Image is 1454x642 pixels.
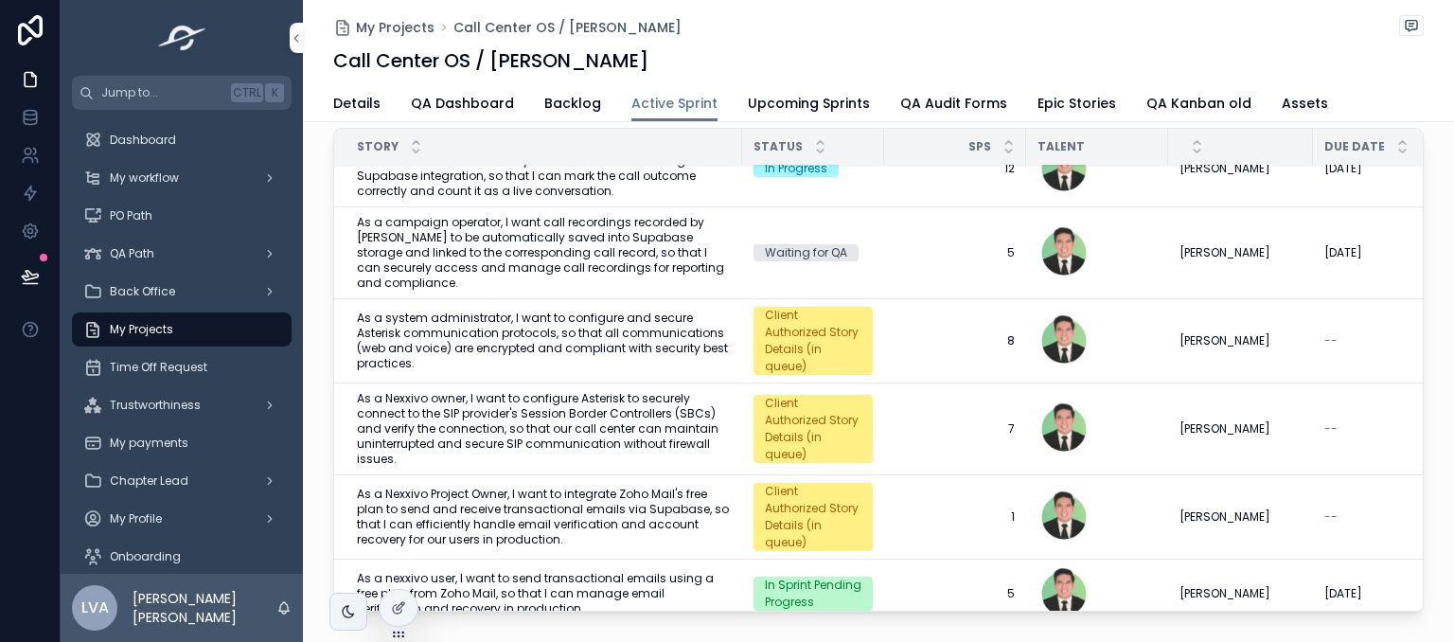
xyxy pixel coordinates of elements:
[1324,139,1385,154] span: Due Date
[1324,333,1338,348] span: --
[1282,94,1328,113] span: Assets
[61,110,303,574] div: scrollable content
[1324,509,1338,525] span: --
[968,139,991,154] span: SPs
[765,577,861,611] div: In Sprint Pending Progress
[231,83,263,102] span: Ctrl
[110,398,201,413] span: Trustworthiness
[895,245,1015,260] span: 5
[1179,161,1270,176] span: [PERSON_NAME]
[1037,94,1116,113] span: Epic Stories
[110,360,207,375] span: Time Off Request
[411,86,514,124] a: QA Dashboard
[1179,333,1270,348] span: [PERSON_NAME]
[1324,586,1362,601] span: [DATE]
[110,322,173,337] span: My Projects
[754,483,873,551] a: Client Authorized Story Details (in queue)
[110,511,162,526] span: My Profile
[1179,245,1270,260] span: [PERSON_NAME]
[110,170,179,186] span: My workflow
[1282,86,1328,124] a: Assets
[765,483,861,551] div: Client Authorized Story Details (in queue)
[411,94,514,113] span: QA Dashboard
[900,86,1007,124] a: QA Audit Forms
[357,391,731,467] a: As a Nexxivo owner, I want to configure Asterisk to securely connect to the SIP provider's Sessio...
[267,85,282,100] span: K
[72,388,292,422] a: Trustworthiness
[72,540,292,574] a: Onboarding
[357,571,731,616] span: As a nexxivo user, I want to send transactional emails using a free plan from Zoho Mail, so that ...
[1179,509,1270,525] span: [PERSON_NAME]
[133,589,276,627] p: [PERSON_NAME] [PERSON_NAME]
[1146,86,1251,124] a: QA Kanban old
[1324,421,1338,437] span: --
[1324,245,1444,260] a: [DATE]
[72,312,292,347] a: My Projects
[357,139,399,154] span: Story
[152,23,212,53] img: App logo
[356,18,434,37] span: My Projects
[765,244,847,261] div: Waiting for QA
[72,350,292,384] a: Time Off Request
[1324,161,1362,176] span: [DATE]
[1179,586,1270,601] span: [PERSON_NAME]
[895,161,1015,176] a: 12
[357,138,731,199] a: As a system administrator, I want the system to detect when an outbound call is answered by voice...
[765,307,861,375] div: Client Authorized Story Details (in queue)
[1179,421,1302,437] a: [PERSON_NAME]
[765,395,861,463] div: Client Authorized Story Details (in queue)
[895,333,1015,348] a: 8
[631,86,718,122] a: Active Sprint
[544,86,601,124] a: Backlog
[72,123,292,157] a: Dashboard
[754,395,873,463] a: Client Authorized Story Details (in queue)
[1037,86,1116,124] a: Epic Stories
[895,586,1015,601] a: 5
[453,18,682,37] a: Call Center OS / [PERSON_NAME]
[895,421,1015,437] a: 7
[72,426,292,460] a: My payments
[72,275,292,309] a: Back Office
[72,76,292,110] button: Jump to...CtrlK
[357,311,731,371] a: As a system administrator, I want to configure and secure Asterisk communication protocols, so th...
[357,215,731,291] span: As a campaign operator, I want call recordings recorded by [PERSON_NAME] to be automatically save...
[1324,161,1444,176] a: [DATE]
[1324,586,1444,601] a: [DATE]
[754,160,873,177] a: In Progress
[1179,245,1302,260] a: [PERSON_NAME]
[333,47,648,74] h1: Call Center OS / [PERSON_NAME]
[1324,509,1444,525] a: --
[1324,333,1444,348] a: --
[110,436,188,451] span: My payments
[110,284,175,299] span: Back Office
[333,86,381,124] a: Details
[754,244,873,261] a: Waiting for QA
[72,161,292,195] a: My workflow
[754,577,873,611] a: In Sprint Pending Progress
[895,509,1015,525] a: 1
[631,94,718,113] span: Active Sprint
[748,94,870,113] span: Upcoming Sprints
[72,502,292,536] a: My Profile
[81,597,109,619] span: LVA
[1324,421,1444,437] a: --
[357,487,731,547] a: As a Nexxivo Project Owner, I want to integrate Zoho Mail's free plan to send and receive transac...
[748,86,870,124] a: Upcoming Sprints
[110,549,181,564] span: Onboarding
[1324,245,1362,260] span: [DATE]
[333,18,434,37] a: My Projects
[72,199,292,233] a: PO Path
[333,94,381,113] span: Details
[1179,509,1302,525] a: [PERSON_NAME]
[72,464,292,498] a: Chapter Lead
[754,307,873,375] a: Client Authorized Story Details (in queue)
[1179,421,1270,437] span: [PERSON_NAME]
[1037,139,1085,154] span: Talent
